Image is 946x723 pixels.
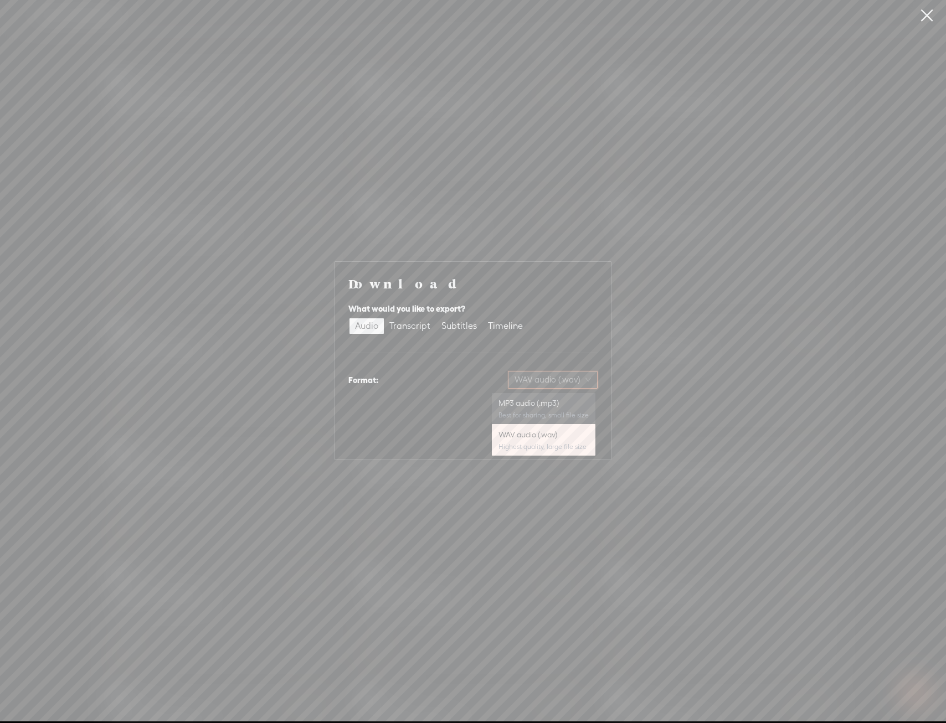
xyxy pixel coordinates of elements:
div: MP3 audio (.mp3) [498,397,589,409]
div: Timeline [488,318,523,334]
div: WAV audio (.wav) [498,429,589,440]
div: Audio [355,318,378,334]
span: WAV audio (.wav) [515,371,591,388]
div: Highest quality, large file size [498,442,589,451]
h4: Download [348,275,598,292]
div: What would you like to export? [348,302,598,316]
div: Subtitles [441,318,477,334]
div: segmented control [348,317,529,335]
div: Best for sharing, small file size [498,411,589,420]
div: Format: [348,374,378,387]
div: Transcript [389,318,430,334]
